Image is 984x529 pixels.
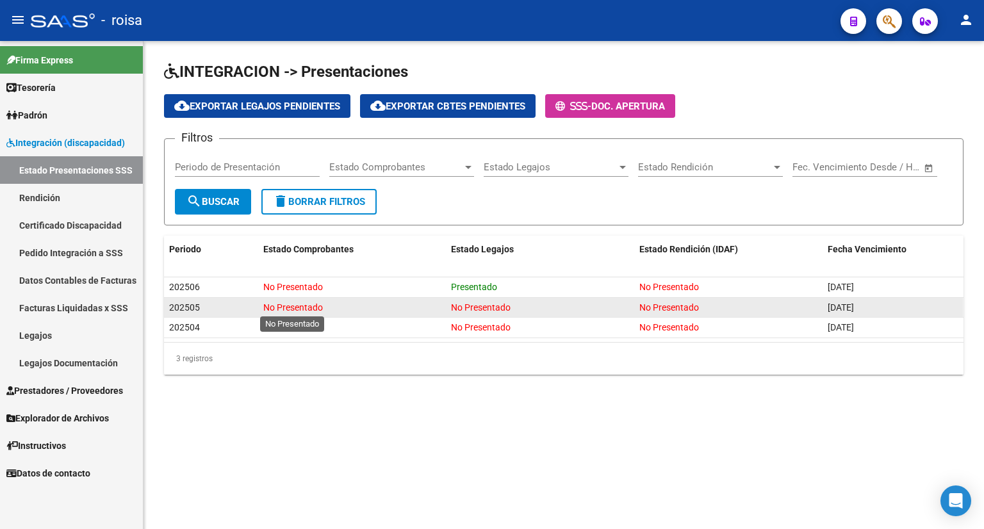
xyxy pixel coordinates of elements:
span: No Presentado [639,322,699,332]
span: No Presentado [451,302,511,313]
span: Estado Rendición (IDAF) [639,244,738,254]
span: Periodo [169,244,201,254]
div: 3 registros [164,343,963,375]
mat-icon: cloud_download [370,98,386,113]
span: Doc. Apertura [591,101,665,112]
span: Estado Legajos [484,161,617,173]
button: -Doc. Apertura [545,94,675,118]
button: Buscar [175,189,251,215]
datatable-header-cell: Fecha Vencimiento [823,236,963,263]
span: Buscar [186,196,240,208]
datatable-header-cell: Estado Comprobantes [258,236,447,263]
span: [DATE] [828,322,854,332]
span: Exportar Cbtes Pendientes [370,101,525,112]
span: Estado Comprobantes [329,161,463,173]
span: [DATE] [828,282,854,292]
button: Open calendar [922,161,937,175]
span: Borrar Filtros [273,196,365,208]
span: Datos de contacto [6,466,90,480]
mat-icon: person [958,12,974,28]
input: Start date [792,161,834,173]
span: No Presentado [451,322,511,332]
mat-icon: cloud_download [174,98,190,113]
button: Exportar Cbtes Pendientes [360,94,536,118]
span: Tesorería [6,81,56,95]
input: End date [846,161,908,173]
span: No Presentado [263,302,323,313]
span: Estado Legajos [451,244,514,254]
span: Estado Rendición [638,161,771,173]
span: - roisa [101,6,142,35]
span: 202506 [169,282,200,292]
span: Explorador de Archivos [6,411,109,425]
div: Open Intercom Messenger [940,485,971,516]
datatable-header-cell: Periodo [164,236,258,263]
datatable-header-cell: Estado Legajos [446,236,634,263]
h3: Filtros [175,129,219,147]
span: Fecha Vencimiento [828,244,906,254]
span: Firma Express [6,53,73,67]
span: Integración (discapacidad) [6,136,125,150]
mat-icon: search [186,193,202,209]
span: No Presentado [639,282,699,292]
span: Presentado [451,282,497,292]
datatable-header-cell: Estado Rendición (IDAF) [634,236,823,263]
span: INTEGRACION -> Presentaciones [164,63,408,81]
span: Prestadores / Proveedores [6,384,123,398]
span: Exportar Legajos Pendientes [174,101,340,112]
span: Estado Comprobantes [263,244,354,254]
span: No Presentado [263,282,323,292]
span: - [555,101,591,112]
mat-icon: menu [10,12,26,28]
mat-icon: delete [273,193,288,209]
button: Borrar Filtros [261,189,377,215]
span: Instructivos [6,439,66,453]
span: [DATE] [828,302,854,313]
span: 202505 [169,302,200,313]
span: Padrón [6,108,47,122]
span: 202504 [169,322,200,332]
button: Exportar Legajos Pendientes [164,94,350,118]
span: No Presentado [263,322,323,332]
span: No Presentado [639,302,699,313]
